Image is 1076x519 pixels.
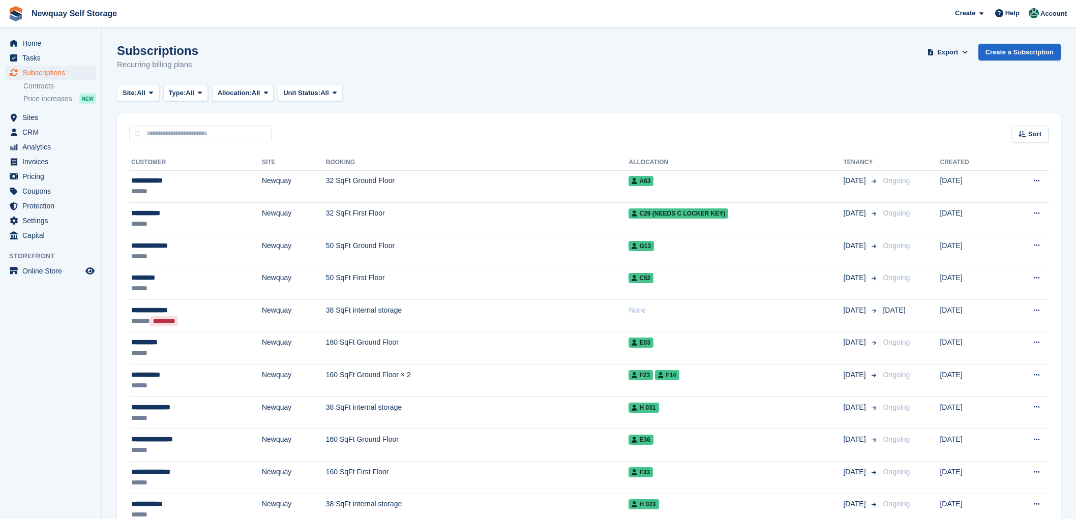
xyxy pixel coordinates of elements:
span: Online Store [22,264,83,278]
a: menu [5,184,96,198]
span: A63 [629,176,653,186]
span: Unit Status: [283,88,320,98]
a: menu [5,169,96,184]
span: Ongoing [883,468,910,476]
span: Protection [22,199,83,213]
p: Recurring billing plans [117,59,198,71]
a: Contracts [23,81,96,91]
span: [DATE] [843,305,868,316]
span: Ongoing [883,176,910,185]
span: Storefront [9,251,101,261]
td: 160 SqFt First Floor [326,462,629,494]
td: Newquay [262,462,326,494]
span: Ongoing [883,273,910,282]
td: [DATE] [940,429,1002,462]
a: menu [5,213,96,228]
span: Type: [169,88,186,98]
span: Help [1005,8,1020,18]
td: [DATE] [940,267,1002,300]
a: menu [5,199,96,213]
span: Export [937,47,958,57]
th: Customer [129,155,262,171]
span: [DATE] [843,175,868,186]
a: menu [5,66,96,80]
td: Newquay [262,203,326,235]
td: Newquay [262,300,326,332]
span: CRM [22,125,83,139]
span: Home [22,36,83,50]
span: [DATE] [843,272,868,283]
span: Settings [22,213,83,228]
span: All [252,88,260,98]
a: menu [5,140,96,154]
span: [DATE] [843,337,868,348]
td: [DATE] [940,203,1002,235]
span: F33 [629,467,653,477]
a: menu [5,51,96,65]
div: NEW [79,94,96,104]
img: stora-icon-8386f47178a22dfd0bd8f6a31ec36ba5ce8667c1dd55bd0f319d3a0aa187defe.svg [8,6,23,21]
span: Site: [123,88,137,98]
span: Subscriptions [22,66,83,80]
span: All [137,88,145,98]
span: [DATE] [843,402,868,413]
span: [DATE] [843,434,868,445]
span: Account [1040,9,1067,19]
span: [DATE] [883,306,905,314]
span: G13 [629,241,654,251]
td: [DATE] [940,396,1002,429]
span: E36 [629,435,653,445]
th: Created [940,155,1002,171]
span: H 023 [629,499,659,509]
span: Price increases [23,94,72,104]
td: [DATE] [940,170,1002,203]
span: Sort [1028,129,1041,139]
span: [DATE] [843,208,868,219]
button: Export [925,44,970,60]
span: Ongoing [883,500,910,508]
span: Create [955,8,975,18]
span: E03 [629,338,653,348]
td: [DATE] [940,300,1002,332]
th: Booking [326,155,629,171]
td: [DATE] [940,332,1002,364]
div: None [629,305,843,316]
span: Ongoing [883,241,910,250]
span: Analytics [22,140,83,154]
span: [DATE] [843,370,868,380]
span: [DATE] [843,240,868,251]
td: 38 SqFt internal storage [326,396,629,429]
span: [DATE] [843,467,868,477]
span: F14 [655,370,679,380]
a: menu [5,125,96,139]
a: Preview store [84,265,96,277]
a: menu [5,228,96,242]
th: Allocation [629,155,843,171]
span: Ongoing [883,371,910,379]
a: menu [5,110,96,125]
a: Newquay Self Storage [27,5,121,22]
span: Allocation: [218,88,252,98]
a: menu [5,264,96,278]
a: Price increases NEW [23,93,96,104]
h1: Subscriptions [117,44,198,57]
td: 160 SqFt Ground Floor [326,332,629,364]
span: Ongoing [883,209,910,217]
span: C29 (needs C locker key) [629,208,728,219]
td: 38 SqFt internal storage [326,300,629,332]
span: All [186,88,194,98]
span: Capital [22,228,83,242]
td: Newquay [262,364,326,397]
td: [DATE] [940,235,1002,267]
td: 32 SqFt First Floor [326,203,629,235]
span: Coupons [22,184,83,198]
td: 160 SqFt Ground Floor [326,429,629,462]
span: Ongoing [883,338,910,346]
span: [DATE] [843,499,868,509]
span: F23 [629,370,653,380]
td: Newquay [262,332,326,364]
td: 50 SqFt First Floor [326,267,629,300]
span: H 031 [629,403,659,413]
td: Newquay [262,396,326,429]
span: All [320,88,329,98]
